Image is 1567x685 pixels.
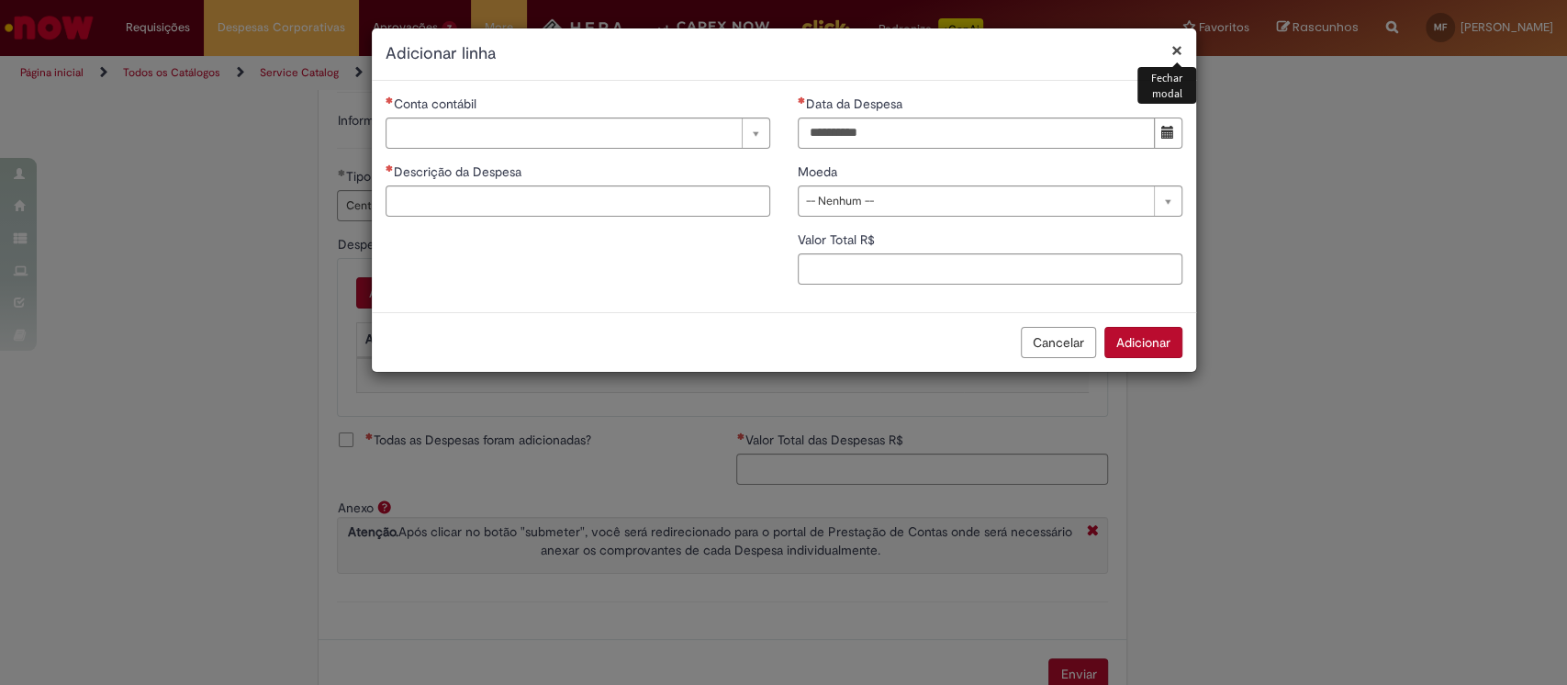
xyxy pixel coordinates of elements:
span: Descrição da Despesa [394,163,525,180]
h2: Adicionar linha [386,42,1182,66]
span: Necessários [798,96,806,104]
input: Valor Total R$ [798,253,1182,285]
button: Mostrar calendário para Data da Despesa [1154,118,1182,149]
button: Cancelar [1021,327,1096,358]
input: Descrição da Despesa [386,185,770,217]
div: Fechar modal [1137,67,1195,104]
button: Adicionar [1104,327,1182,358]
span: Necessários - Conta contábil [394,95,480,112]
span: Moeda [798,163,841,180]
span: Necessários [386,164,394,172]
button: Fechar modal [1171,40,1182,60]
span: Necessários [386,96,394,104]
span: Data da Despesa [806,95,906,112]
span: -- Nenhum -- [806,186,1145,216]
span: Valor Total R$ [798,231,879,248]
input: Data da Despesa [798,118,1155,149]
a: Limpar campo Conta contábil [386,118,770,149]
